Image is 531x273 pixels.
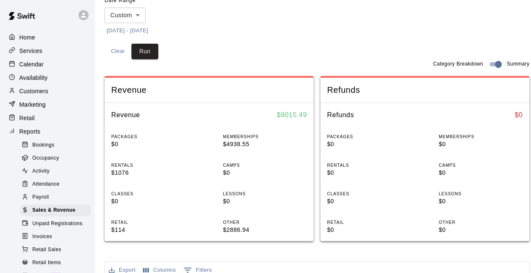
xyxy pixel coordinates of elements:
p: OTHER [223,219,307,226]
a: Retail Items [20,256,94,269]
span: Payroll [32,193,49,202]
div: Payroll [20,192,91,203]
div: Unpaid Registrations [20,218,91,230]
a: Invoices [20,230,94,243]
span: Retail Items [32,259,61,267]
div: Retail Sales [20,244,91,256]
p: $0 [223,168,307,177]
p: $4938.55 [223,140,307,149]
p: $0 [327,226,411,234]
p: $0 [223,197,307,206]
span: Retail Sales [32,246,61,254]
p: $0 [327,140,411,149]
p: Services [19,47,42,55]
div: Custom [105,8,146,23]
a: Bookings [20,139,94,152]
span: Refunds [327,84,523,96]
a: Retail Sales [20,243,94,256]
a: Attendance [20,178,94,191]
p: $114 [111,226,195,234]
p: $0 [439,197,523,206]
p: PACKAGES [111,134,195,140]
a: Availability [7,71,88,84]
span: Bookings [32,141,55,150]
div: Attendance [20,178,91,190]
div: Invoices [20,231,91,243]
button: Run [131,44,158,59]
p: Retail [19,114,35,122]
p: $0 [327,197,411,206]
span: Invoices [32,233,52,241]
div: Sales & Revenue [20,205,91,216]
p: $1076 [111,168,195,177]
p: RETAIL [327,219,411,226]
p: Calendar [19,60,44,68]
p: CLASSES [327,191,411,197]
div: Bookings [20,139,91,151]
a: Calendar [7,58,88,71]
div: Occupancy [20,152,91,164]
span: Unpaid Registrations [32,220,82,228]
p: RETAIL [111,219,195,226]
p: PACKAGES [327,134,411,140]
p: CAMPS [439,162,523,168]
p: Reports [19,127,40,136]
a: Sales & Revenue [20,204,94,217]
p: Availability [19,73,48,82]
a: Retail [7,112,88,124]
p: $0 [439,168,523,177]
a: Services [7,45,88,57]
span: Revenue [111,84,307,96]
a: Unpaid Registrations [20,217,94,230]
button: Clear [105,44,131,59]
span: Sales & Revenue [32,206,76,215]
p: MEMBERSHIPS [223,134,307,140]
p: $0 [439,140,523,149]
p: $0 [439,226,523,234]
button: [DATE] - [DATE] [105,24,150,37]
a: Customers [7,85,88,97]
span: Occupancy [32,154,59,163]
h6: $ 0 [515,110,523,121]
h6: Refunds [327,110,354,121]
a: Marketing [7,98,88,111]
p: Customers [19,87,48,95]
a: Reports [7,125,88,138]
p: $2886.94 [223,226,307,234]
p: $0 [111,197,195,206]
p: RENTALS [327,162,411,168]
p: MEMBERSHIPS [439,134,523,140]
a: Activity [20,165,94,178]
p: LESSONS [439,191,523,197]
p: LESSONS [223,191,307,197]
span: Attendance [32,180,60,189]
span: Category Breakdown [433,60,483,68]
p: CAMPS [223,162,307,168]
div: Activity [20,165,91,177]
span: Summary [507,60,529,68]
p: RENTALS [111,162,195,168]
p: OTHER [439,219,523,226]
p: Marketing [19,100,46,109]
p: CLASSES [111,191,195,197]
span: Activity [32,167,50,176]
a: Home [7,31,88,44]
h6: Revenue [111,110,140,121]
div: Retail Items [20,257,91,269]
a: Occupancy [20,152,94,165]
a: Payroll [20,191,94,204]
p: $0 [327,168,411,177]
p: Home [19,33,35,42]
p: $0 [111,140,195,149]
h6: $ 9015.49 [277,110,307,121]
